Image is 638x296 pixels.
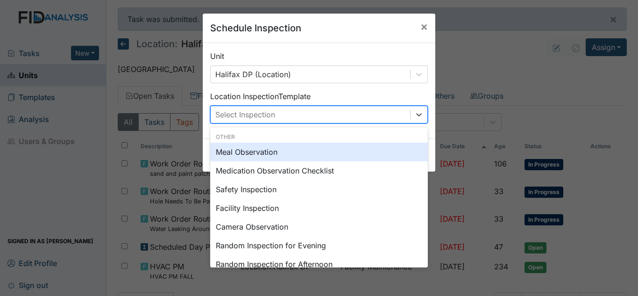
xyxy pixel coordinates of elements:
button: Close [413,14,435,40]
div: Random Inspection for Afternoon [210,255,428,274]
div: Other [210,133,428,141]
h5: Schedule Inspection [210,21,301,35]
div: Select Inspection [215,109,275,120]
div: Halifax DP (Location) [215,69,291,80]
div: Random Inspection for Evening [210,236,428,255]
label: Location Inspection Template [210,91,311,102]
label: Unit [210,51,224,62]
div: Safety Inspection [210,180,428,199]
div: Facility Inspection [210,199,428,217]
div: Meal Observation [210,143,428,161]
div: Medication Observation Checklist [210,161,428,180]
div: Camera Observation [210,217,428,236]
span: × [420,20,428,33]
